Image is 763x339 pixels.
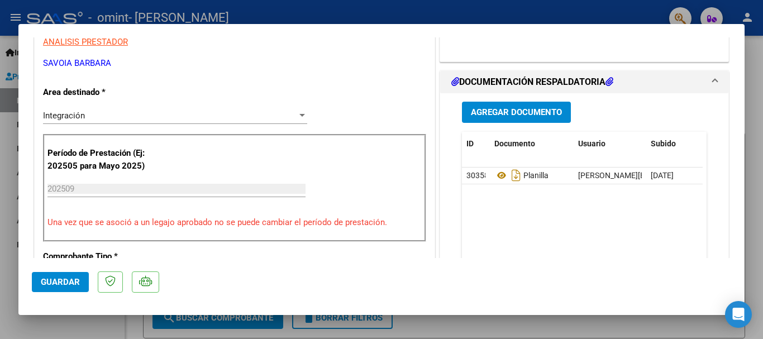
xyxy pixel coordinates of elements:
button: Agregar Documento [462,102,571,122]
p: Período de Prestación (Ej: 202505 para Mayo 2025) [47,147,160,172]
div: Open Intercom Messenger [725,301,752,328]
datatable-header-cell: Usuario [574,132,646,156]
span: Usuario [578,139,605,148]
h1: DOCUMENTACIÓN RESPALDATORIA [451,75,613,89]
datatable-header-cell: Acción [702,132,758,156]
span: [DATE] [651,171,674,180]
span: Guardar [41,277,80,287]
p: Una vez que se asoció a un legajo aprobado no se puede cambiar el período de prestación. [47,216,422,229]
span: Planilla [494,171,549,180]
span: Subido [651,139,676,148]
p: Comprobante Tipo * [43,250,158,263]
datatable-header-cell: ID [462,132,490,156]
i: Descargar documento [509,166,523,184]
datatable-header-cell: Documento [490,132,574,156]
button: Guardar [32,272,89,292]
span: Agregar Documento [471,108,562,118]
p: Area destinado * [43,86,158,99]
datatable-header-cell: Subido [646,132,702,156]
span: 30358 [466,171,489,180]
span: Integración [43,111,85,121]
span: Documento [494,139,535,148]
span: ID [466,139,474,148]
div: DOCUMENTACIÓN RESPALDATORIA [440,93,728,325]
mat-expansion-panel-header: DOCUMENTACIÓN RESPALDATORIA [440,71,728,93]
p: SAVOIA BARBARA [43,57,426,70]
span: ANALISIS PRESTADOR [43,37,128,47]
